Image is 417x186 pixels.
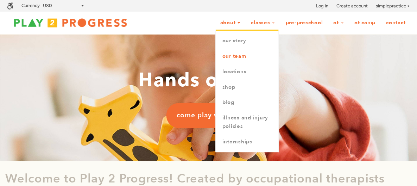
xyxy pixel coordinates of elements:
a: simplepractice > [376,2,410,10]
a: Internships [216,134,278,150]
span: come play with us! [177,111,240,120]
a: Contact [381,16,410,30]
a: Log in [316,2,328,10]
a: Our Story [216,33,278,49]
a: Locations [216,64,278,80]
img: Play2Progress logo [7,16,134,30]
a: Classes [246,16,279,30]
a: OT Camp [350,16,380,30]
a: Our Team [216,49,278,64]
a: Illness and Injury Policies [216,110,278,134]
a: Pre-Preschool [281,16,327,30]
label: Currency [21,3,40,8]
a: Blog [216,95,278,110]
a: Create account [336,2,368,10]
a: OT [329,16,348,30]
a: Shop [216,80,278,95]
a: About [215,16,245,30]
a: come play with us! [166,103,251,128]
